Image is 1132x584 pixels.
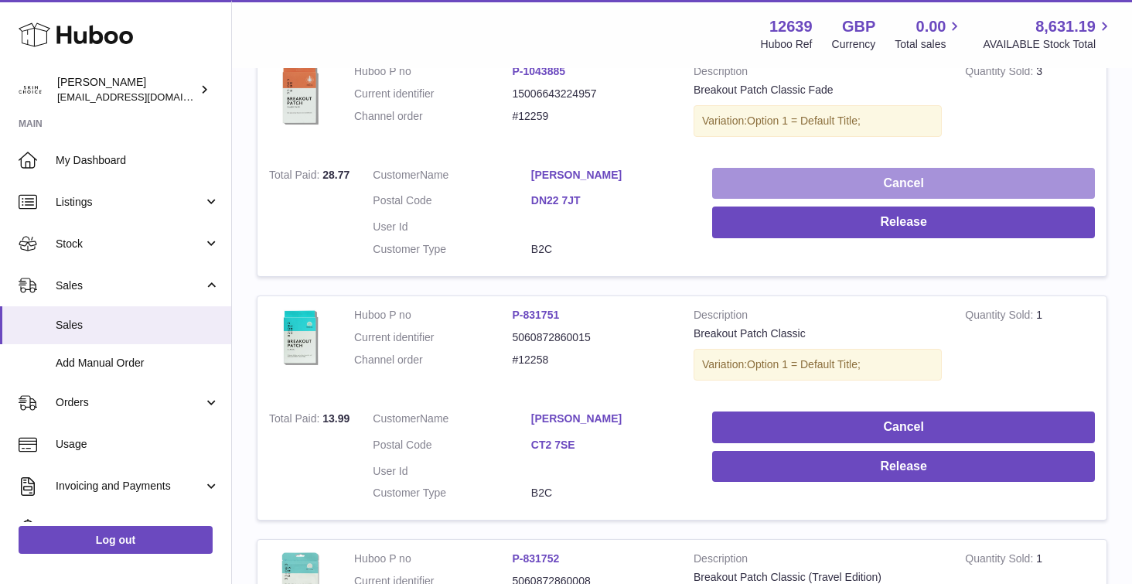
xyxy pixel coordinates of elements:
a: P-831752 [513,552,560,565]
dd: B2C [531,242,690,257]
a: 0.00 Total sales [895,16,963,52]
span: Orders [56,395,203,410]
a: DN22 7JT [531,193,690,208]
div: Variation: [694,349,942,381]
div: Variation: [694,105,942,137]
span: 28.77 [322,169,349,181]
img: admin@skinchoice.com [19,78,42,101]
strong: Quantity Sold [965,552,1036,569]
span: Listings [56,195,203,210]
strong: Total Paid [269,412,322,429]
div: [PERSON_NAME] [57,75,196,104]
dt: Channel order [354,109,513,124]
a: P-1043885 [513,65,566,77]
td: 3 [953,53,1106,156]
a: CT2 7SE [531,438,690,453]
button: Cancel [712,168,1095,200]
strong: Description [694,552,942,570]
strong: 12639 [769,16,813,37]
strong: Quantity Sold [965,309,1036,325]
div: Huboo Ref [761,37,813,52]
a: P-831751 [513,309,560,321]
strong: GBP [842,16,875,37]
dt: Huboo P no [354,64,513,79]
strong: Total Paid [269,169,322,185]
strong: Description [694,308,942,326]
button: Release [712,207,1095,238]
div: Breakout Patch Classic Fade [694,83,942,97]
div: Currency [832,37,876,52]
span: 13.99 [322,412,349,425]
span: AVAILABLE Stock Total [983,37,1113,52]
span: Usage [56,437,220,452]
dt: Name [373,412,531,430]
span: Stock [56,237,203,251]
dd: #12259 [513,109,671,124]
dt: Huboo P no [354,552,513,566]
dt: Customer Type [373,486,531,500]
dd: B2C [531,486,690,500]
strong: Quantity Sold [965,65,1036,81]
button: Cancel [712,412,1095,443]
dd: 15006643224957 [513,87,671,101]
button: Release [712,451,1095,483]
a: 8,631.19 AVAILABLE Stock Total [983,16,1113,52]
dt: Huboo P no [354,308,513,323]
dt: Current identifier [354,330,513,345]
span: Option 1 = Default Title; [747,114,861,127]
dd: 5060872860015 [513,330,671,345]
dt: User Id [373,464,531,479]
span: [EMAIL_ADDRESS][DOMAIN_NAME] [57,91,227,103]
a: [PERSON_NAME] [531,412,690,426]
span: Invoicing and Payments [56,479,203,493]
span: Option 1 = Default Title; [747,358,861,371]
img: 126391698654679.jpg [269,308,331,370]
span: Customer [373,412,420,425]
span: Add Manual Order [56,356,220,371]
dt: Channel order [354,353,513,367]
dd: #12258 [513,353,671,367]
a: [PERSON_NAME] [531,168,690,183]
td: 1 [953,296,1106,400]
span: Customer [373,169,420,181]
span: Sales [56,318,220,333]
span: Total sales [895,37,963,52]
span: 8,631.19 [1035,16,1096,37]
span: Sales [56,278,203,293]
dt: User Id [373,220,531,234]
span: Cases [56,521,220,535]
dt: Name [373,168,531,186]
dt: Postal Code [373,193,531,212]
a: Log out [19,526,213,554]
div: Breakout Patch Classic [694,326,942,341]
strong: Description [694,64,942,83]
span: My Dashboard [56,153,220,168]
dt: Customer Type [373,242,531,257]
dt: Current identifier [354,87,513,101]
span: 0.00 [916,16,946,37]
img: 126391747644359.png [269,64,331,128]
dt: Postal Code [373,438,531,456]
